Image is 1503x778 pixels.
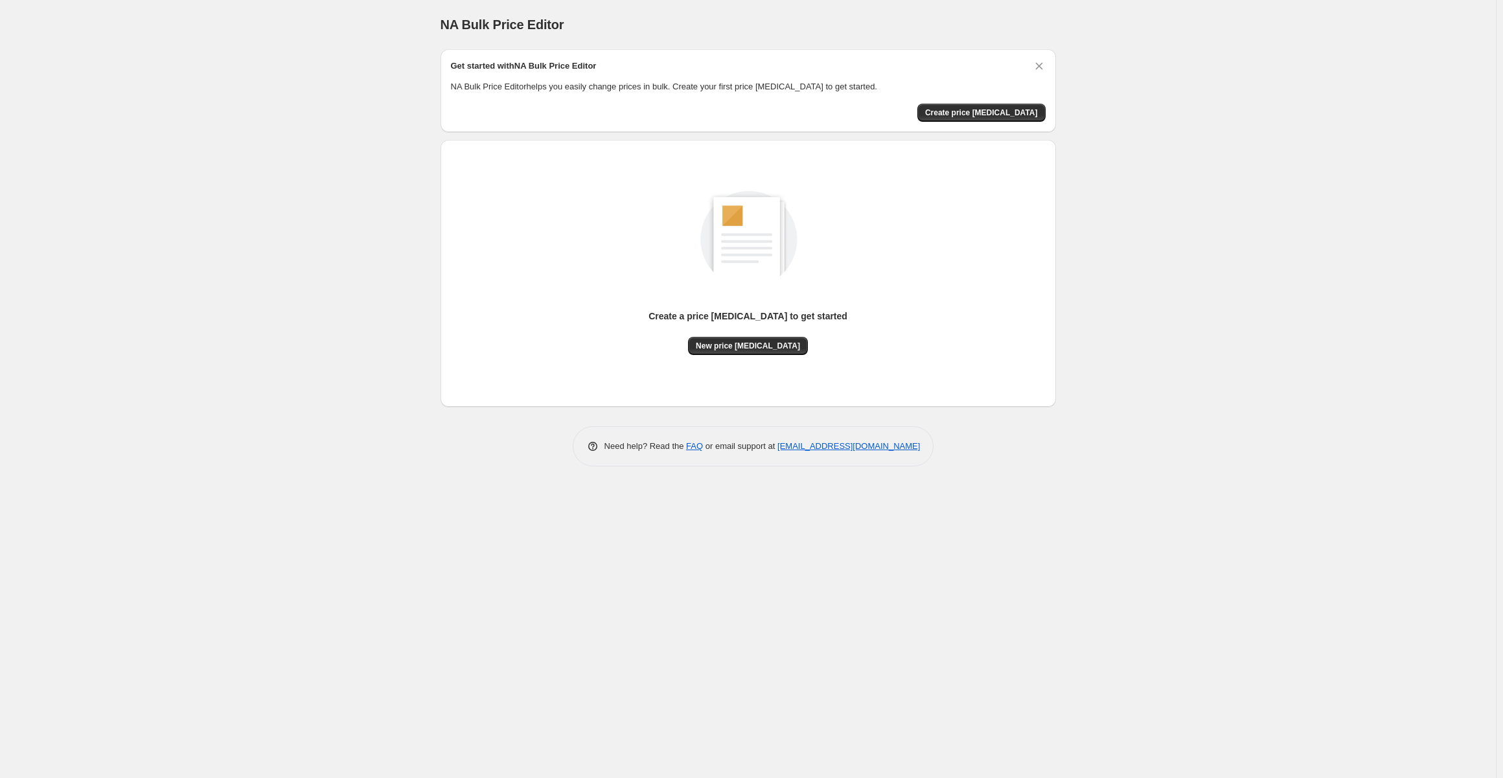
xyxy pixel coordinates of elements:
[1033,60,1046,73] button: Dismiss card
[648,310,847,323] p: Create a price [MEDICAL_DATA] to get started
[917,104,1046,122] button: Create price change job
[925,108,1038,118] span: Create price [MEDICAL_DATA]
[604,441,687,451] span: Need help? Read the
[686,441,703,451] a: FAQ
[451,80,1046,93] p: NA Bulk Price Editor helps you easily change prices in bulk. Create your first price [MEDICAL_DAT...
[777,441,920,451] a: [EMAIL_ADDRESS][DOMAIN_NAME]
[688,337,808,355] button: New price [MEDICAL_DATA]
[451,60,597,73] h2: Get started with NA Bulk Price Editor
[703,441,777,451] span: or email support at
[696,341,800,351] span: New price [MEDICAL_DATA]
[441,17,564,32] span: NA Bulk Price Editor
